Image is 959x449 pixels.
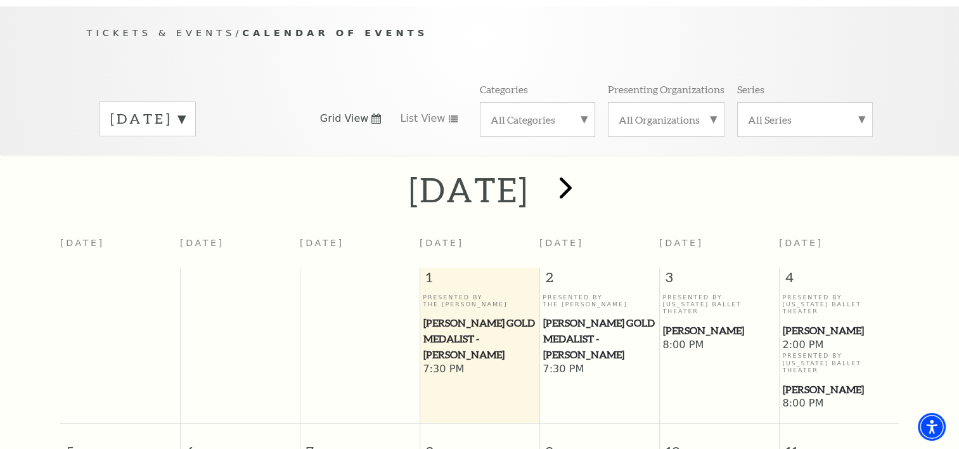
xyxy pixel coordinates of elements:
[780,268,899,293] span: 4
[662,339,776,353] span: 8:00 PM
[783,323,895,339] span: [PERSON_NAME]
[543,363,656,377] span: 7:30 PM
[420,268,539,293] span: 1
[782,352,896,374] p: Presented By [US_STATE] Ballet Theater
[779,238,823,248] span: [DATE]
[918,413,946,441] div: Accessibility Menu
[420,238,464,248] span: [DATE]
[663,323,775,339] span: [PERSON_NAME]
[539,238,584,248] span: [DATE]
[543,294,656,308] p: Presented By The [PERSON_NAME]
[409,169,529,210] h2: [DATE]
[110,109,185,129] label: [DATE]
[608,82,724,96] p: Presenting Organizations
[543,315,655,362] span: [PERSON_NAME] Gold Medalist - [PERSON_NAME]
[748,113,862,126] label: All Series
[662,294,776,315] p: Presented By [US_STATE] Ballet Theater
[619,113,714,126] label: All Organizations
[60,230,180,268] th: [DATE]
[423,294,536,308] p: Presented By The [PERSON_NAME]
[491,113,584,126] label: All Categories
[541,167,587,212] button: next
[87,25,873,41] p: /
[660,268,779,293] span: 3
[659,238,704,248] span: [DATE]
[242,27,428,38] span: Calendar of Events
[737,82,764,96] p: Series
[782,339,896,353] span: 2:00 PM
[423,315,536,362] span: [PERSON_NAME] Gold Medalist - [PERSON_NAME]
[782,397,896,411] span: 8:00 PM
[540,268,659,293] span: 2
[300,230,420,268] th: [DATE]
[480,82,528,96] p: Categories
[400,112,445,126] span: List View
[423,363,536,377] span: 7:30 PM
[180,230,300,268] th: [DATE]
[320,112,369,126] span: Grid View
[783,382,895,398] span: [PERSON_NAME]
[782,294,896,315] p: Presented By [US_STATE] Ballet Theater
[87,27,236,38] span: Tickets & Events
